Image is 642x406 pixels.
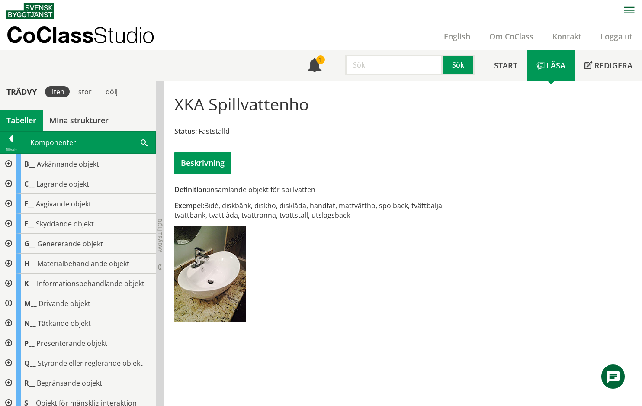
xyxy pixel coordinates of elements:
[480,31,543,42] a: Om CoClass
[45,86,70,97] div: liten
[6,30,154,40] p: CoClass
[434,31,480,42] a: English
[37,239,103,248] span: Genererande objekt
[199,126,230,136] span: Fastställd
[24,319,36,328] span: N__
[174,152,231,174] div: Beskrivning
[174,201,204,210] span: Exempel:
[37,159,99,169] span: Avkännande objekt
[156,219,164,252] span: Dölj trädvy
[24,199,34,209] span: E__
[38,358,143,368] span: Styrande eller reglerande objekt
[141,138,148,147] span: Sök i tabellen
[24,219,34,229] span: F__
[174,201,475,220] div: Bidé, diskbänk, diskho, disklåda, handfat, mattvättho, spolback, tvättbalja, tvättbänk, tvättlåda...
[24,299,37,308] span: M__
[2,87,42,97] div: Trädvy
[36,338,107,348] span: Presenterande objekt
[174,185,209,194] span: Definition:
[24,378,35,388] span: R__
[6,3,54,19] img: Svensk Byggtjänst
[174,185,475,194] div: insamlande objekt för spillvatten
[174,94,309,113] h1: XKA Spillvattenho
[494,60,517,71] span: Start
[100,86,123,97] div: dölj
[174,226,246,322] img: xka-utslagsback.jpg
[345,55,443,75] input: Sök
[308,59,321,73] span: Notifikationer
[43,110,115,131] a: Mina strukturer
[24,239,35,248] span: G__
[543,31,591,42] a: Kontakt
[546,60,565,71] span: Läsa
[24,338,35,348] span: P__
[575,50,642,81] a: Redigera
[39,299,90,308] span: Drivande objekt
[0,146,22,153] div: Tillbaka
[22,132,155,153] div: Komponenter
[36,219,94,229] span: Skyddande objekt
[38,319,91,328] span: Täckande objekt
[316,55,325,64] div: 1
[73,86,97,97] div: stor
[485,50,527,81] a: Start
[37,259,129,268] span: Materialbehandlande objekt
[24,358,36,368] span: Q__
[594,60,632,71] span: Redigera
[6,23,173,50] a: CoClassStudio
[591,31,642,42] a: Logga ut
[36,179,89,189] span: Lagrande objekt
[527,50,575,81] a: Läsa
[36,199,91,209] span: Avgivande objekt
[174,126,197,136] span: Status:
[298,50,331,81] a: 1
[37,378,102,388] span: Begränsande objekt
[24,159,35,169] span: B__
[37,279,144,288] span: Informationsbehandlande objekt
[443,55,475,75] button: Sök
[24,259,35,268] span: H__
[24,279,35,288] span: K__
[24,179,35,189] span: C__
[93,22,154,48] span: Studio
